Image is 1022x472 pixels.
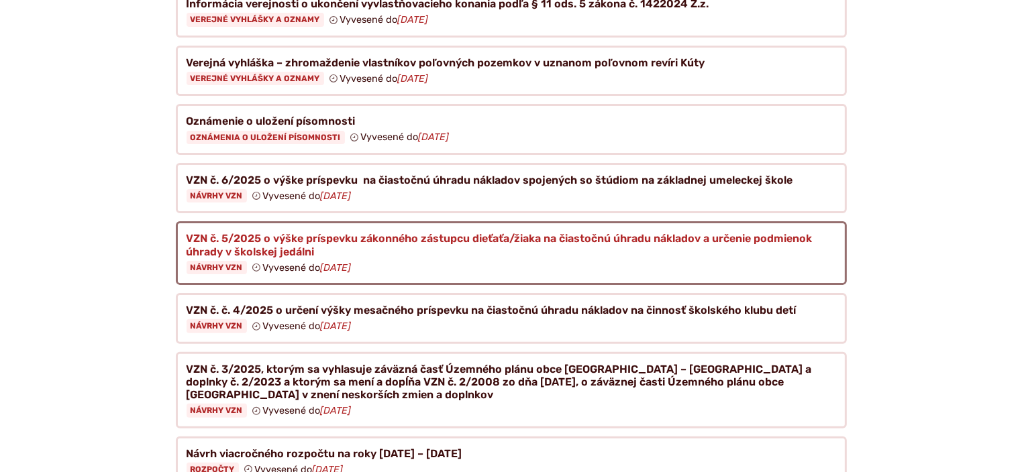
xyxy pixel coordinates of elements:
a: Oznámenie o uložení písomnosti Oznámenia o uložení písomnosti Vyvesené do[DATE] [176,104,847,155]
a: VZN č. č. 4/2025 o určení výšky mesačného príspevku na čiastočnú úhradu nákladov na činnosť škols... [176,293,847,344]
a: VZN č. 3/2025, ktorým sa vyhlasuje záväzná časť Územného plánu obce [GEOGRAPHIC_DATA] – [GEOGRAPH... [176,352,847,428]
a: VZN č. 5/2025 o výške príspevku zákonného zástupcu dieťaťa/žiaka na čiastočnú úhradu nákladov a u... [176,221,847,285]
a: VZN č. 6/2025 o výške príspevku na čiastočnú úhradu nákladov spojených so štúdiom na základnej um... [176,163,847,214]
a: Verejná vyhláška – zhromaždenie vlastníkov poľovných pozemkov v uznanom poľovnom revíri Kúty Vere... [176,46,847,97]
